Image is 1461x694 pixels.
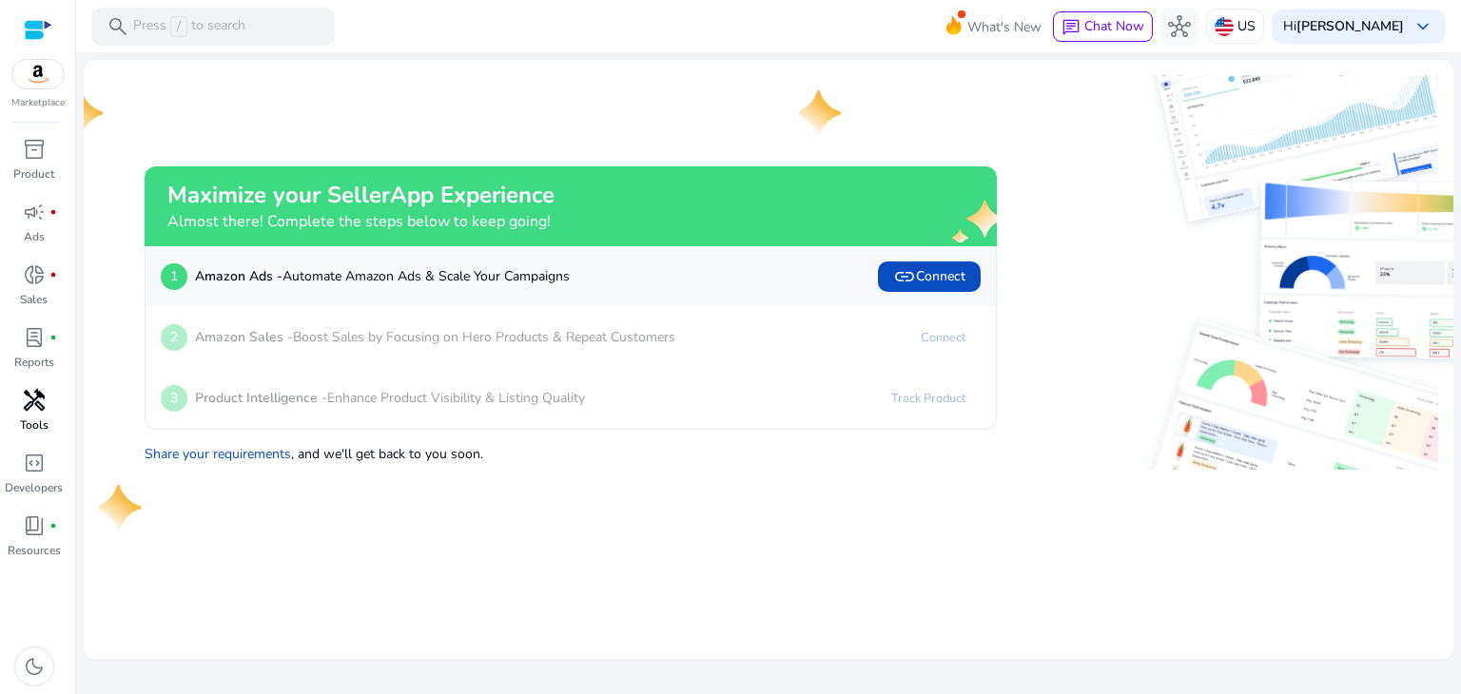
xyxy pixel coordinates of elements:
p: Hi [1283,20,1404,33]
p: Tools [20,416,49,434]
span: fiber_manual_record [49,208,57,216]
p: Sales [20,291,48,308]
span: code_blocks [23,452,46,474]
p: 3 [161,385,187,412]
img: us.svg [1215,17,1234,36]
img: one-star.svg [799,90,845,136]
img: one-star.svg [61,90,107,136]
span: inventory_2 [23,138,46,161]
span: / [170,16,187,37]
span: book_4 [23,514,46,537]
img: one-star.svg [99,485,145,530]
b: Amazon Ads - [195,267,282,285]
b: Product Intelligence - [195,389,327,407]
button: hub [1160,8,1198,46]
p: Ads [24,228,45,245]
p: Automate Amazon Ads & Scale Your Campaigns [195,266,570,286]
p: Resources [8,542,61,559]
span: handyman [23,389,46,412]
button: linkConnect [878,261,981,292]
span: chat [1062,18,1081,37]
h4: Almost there! Complete the steps below to keep going! [167,213,555,231]
p: Product [13,165,54,183]
a: Share your requirements [145,445,291,463]
span: link [893,265,916,288]
h2: Maximize your SellerApp Experience [167,182,555,209]
p: Enhance Product Visibility & Listing Quality [195,388,585,408]
p: 1 [161,263,187,290]
p: US [1237,10,1256,43]
p: Press to search [133,16,245,37]
p: Boost Sales by Focusing on Hero Products & Repeat Customers [195,327,675,347]
span: Connect [893,265,965,288]
img: amazon.svg [12,60,64,88]
span: lab_profile [23,326,46,349]
p: Reports [14,354,54,371]
span: hub [1168,15,1191,38]
p: 2 [161,324,187,351]
a: Connect [906,322,981,353]
span: donut_small [23,263,46,286]
b: [PERSON_NAME] [1296,17,1404,35]
span: fiber_manual_record [49,522,57,530]
span: fiber_manual_record [49,334,57,341]
span: fiber_manual_record [49,271,57,279]
p: , and we'll get back to you soon. [145,436,997,464]
span: campaign [23,201,46,223]
b: Amazon Sales - [195,328,293,346]
span: dark_mode [23,655,46,678]
span: keyboard_arrow_down [1412,15,1434,38]
span: Chat Now [1084,17,1144,35]
a: Track Product [876,383,981,414]
p: Marketplace [11,96,65,110]
span: search [107,15,129,38]
span: What's New [967,10,1042,44]
p: Developers [5,479,63,496]
button: chatChat Now [1053,11,1153,42]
